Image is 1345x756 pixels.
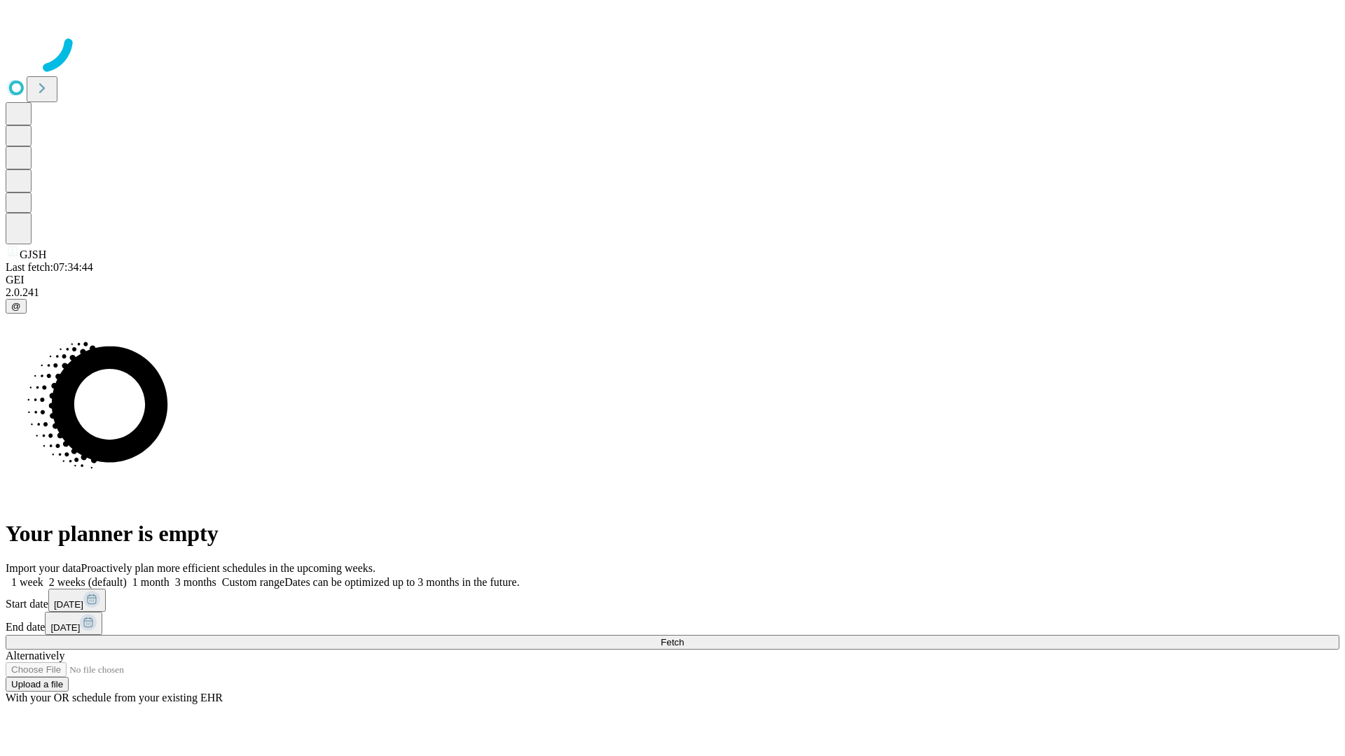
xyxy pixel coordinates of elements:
[6,562,81,574] span: Import your data
[6,521,1339,547] h1: Your planner is empty
[6,635,1339,650] button: Fetch
[11,576,43,588] span: 1 week
[81,562,375,574] span: Proactively plan more efficient schedules in the upcoming weeks.
[54,599,83,610] span: [DATE]
[175,576,216,588] span: 3 months
[6,274,1339,286] div: GEI
[48,589,106,612] button: [DATE]
[6,650,64,661] span: Alternatively
[222,576,284,588] span: Custom range
[6,299,27,314] button: @
[11,301,21,311] span: @
[6,677,69,692] button: Upload a file
[6,612,1339,635] div: End date
[661,637,684,647] span: Fetch
[6,286,1339,299] div: 2.0.241
[20,248,46,260] span: GJSH
[45,612,102,635] button: [DATE]
[284,576,519,588] span: Dates can be optimized up to 3 months in the future.
[6,589,1339,612] div: Start date
[6,261,93,273] span: Last fetch: 07:34:44
[6,692,223,703] span: With your OR schedule from your existing EHR
[50,622,80,633] span: [DATE]
[132,576,170,588] span: 1 month
[49,576,127,588] span: 2 weeks (default)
